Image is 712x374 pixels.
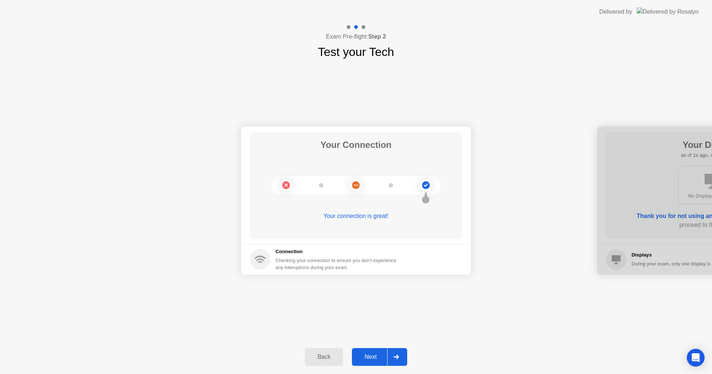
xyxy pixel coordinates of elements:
[250,212,462,221] div: Your connection is great!
[599,7,632,16] div: Delivered by
[305,348,343,366] button: Back
[352,348,407,366] button: Next
[307,354,341,360] div: Back
[320,138,392,152] h1: Your Connection
[318,43,394,61] h1: Test your Tech
[368,33,386,40] b: Step 2
[276,257,401,271] div: Checking your connection to ensure you don’t experience any interuptions during your exam
[354,354,387,360] div: Next
[276,248,401,255] h5: Connection
[637,7,699,16] img: Delivered by Rosalyn
[326,32,386,41] h4: Exam Pre-flight:
[687,349,705,367] div: Open Intercom Messenger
